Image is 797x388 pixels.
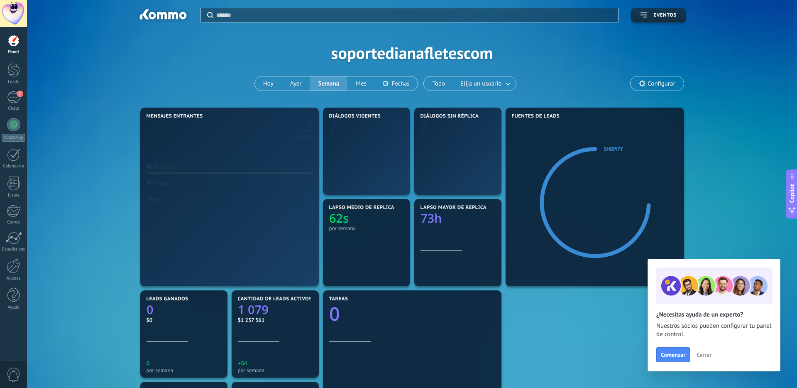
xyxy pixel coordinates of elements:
[147,302,154,318] text: 0
[147,163,178,171] div: Telegram
[512,113,560,119] span: Fuentes de leads
[238,317,313,324] div: $1 237 561
[329,296,348,302] span: Tareas
[421,210,442,226] text: 73h
[282,76,310,91] button: Ayer
[329,210,349,226] text: 62s
[329,113,381,119] span: Diálogos vigentes
[147,179,169,187] div: Chats
[2,49,26,55] div: Panel
[421,113,479,119] span: Diálogos sin réplica
[421,210,495,226] a: 73h
[604,145,623,152] a: Shopify
[2,134,25,142] div: WhatsApp
[147,180,152,185] img: Chats
[329,225,404,231] div: por semana
[17,91,23,97] span: 1
[421,119,428,135] text: 2
[2,193,26,198] div: Listas
[424,76,453,91] button: Todo
[238,359,247,367] text: +54
[2,305,26,310] div: Ayuda
[2,276,26,281] div: Ajustes
[329,184,404,191] div: por semana
[2,79,26,85] div: Leads
[656,347,690,362] button: Comenzar
[147,367,221,373] div: por semana
[238,302,269,318] text: 1 079
[329,301,340,327] text: 0
[310,76,347,91] button: Semana
[697,352,711,358] span: Cerrar
[238,367,313,373] div: por semana
[347,76,375,91] button: Mes
[661,352,685,358] span: Comenzar
[147,113,203,119] span: Mensajes entrantes
[421,205,487,211] span: Lapso mayor de réplica
[459,78,503,89] span: Elija un usuario
[147,296,188,302] span: Leads ganados
[693,349,715,361] button: Cerrar
[230,119,313,135] a: 2
[309,195,312,203] div: 0
[656,322,772,339] span: Nuestros socios pueden configurar tu panel de control.
[238,296,312,302] span: Cantidad de leads activos
[147,317,221,324] div: $0
[648,80,675,87] span: Configurar
[2,164,26,169] div: Calendario
[286,135,313,139] div: por semana
[2,106,26,111] div: Chats
[147,164,152,169] img: Telegram
[147,195,161,203] div: Otros
[421,177,427,184] text: +1
[421,184,495,191] div: por semana
[255,76,282,91] button: Hoy
[309,179,312,187] div: 0
[375,76,418,91] button: Fechas
[147,302,221,318] a: 0
[453,76,516,91] button: Elija un usuario
[309,163,312,171] div: 2
[656,311,772,319] h2: ¿Necesitas ayuda de un experto?
[329,119,336,135] text: 2
[329,205,395,211] span: Lapso medio de réplica
[631,8,686,22] button: Eventos
[238,302,313,318] a: 1 079
[653,12,676,18] span: Eventos
[788,184,796,203] span: Copilot
[147,359,149,367] text: 0
[306,119,313,135] text: 2
[329,177,332,184] text: 0
[2,247,26,252] div: Estadísticas
[2,220,26,225] div: Correo
[329,301,495,327] a: 0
